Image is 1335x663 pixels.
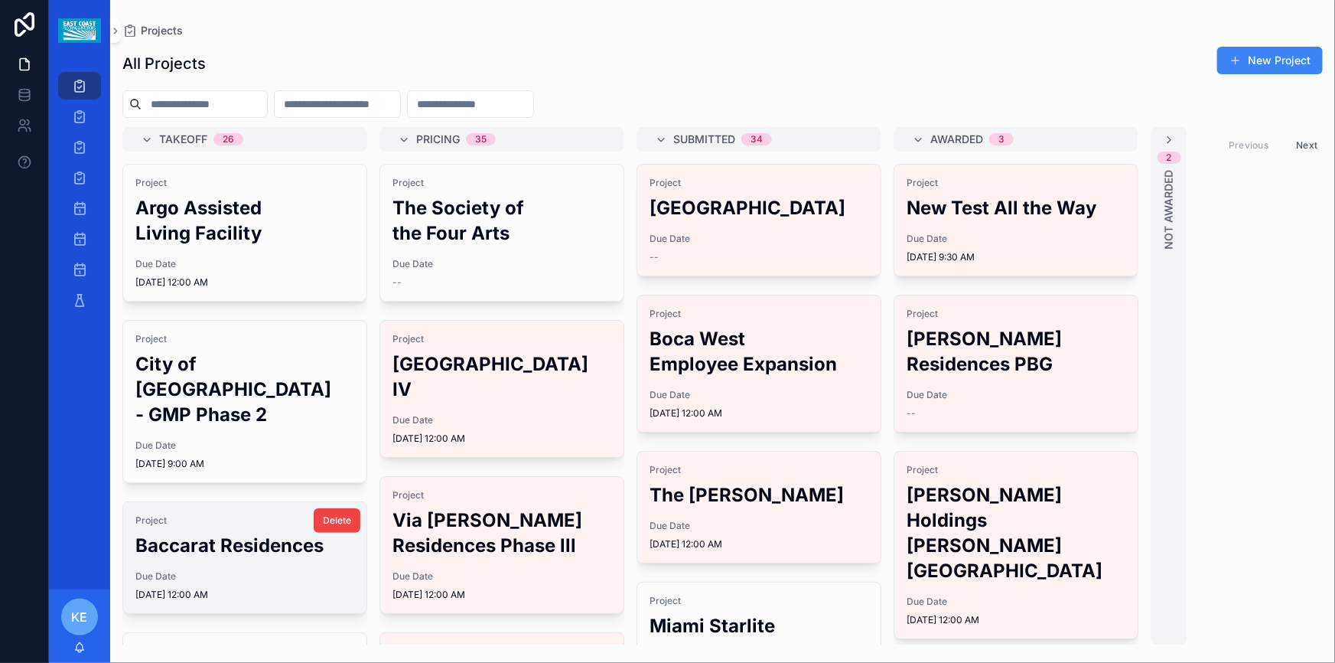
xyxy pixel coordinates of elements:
[894,164,1138,276] a: ProjectNew Test All the WayDue Date[DATE] 9:30 AM
[135,439,354,452] span: Due Date
[907,614,1125,626] span: [DATE] 12:00 AM
[135,351,354,427] h2: City of [GEOGRAPHIC_DATA] - GMP Phase 2
[1161,170,1177,250] span: Not Awarded
[673,132,735,147] span: Submitted
[159,132,207,147] span: Takeoff
[392,195,611,246] h2: The Society of the Four Arts
[135,258,354,270] span: Due Date
[650,520,868,532] span: Due Date
[72,608,88,626] span: KE
[907,482,1125,583] h2: [PERSON_NAME] Holdings [PERSON_NAME][GEOGRAPHIC_DATA]
[650,613,868,639] h2: Miami Starlite
[379,164,624,302] a: ProjectThe Society of the Four ArtsDue Date--
[998,133,1005,145] div: 3
[650,251,659,263] span: --
[58,18,100,43] img: App logo
[122,501,367,614] a: ProjectBaccarat ResidencesDue Date[DATE] 12:00 AMDelete
[907,308,1125,320] span: Project
[392,414,611,426] span: Due Date
[392,489,611,501] span: Project
[135,533,354,558] h2: Baccarat Residences
[392,351,611,402] h2: [GEOGRAPHIC_DATA] IV
[122,53,206,74] h1: All Projects
[323,514,351,527] span: Delete
[135,177,354,189] span: Project
[135,570,354,583] span: Due Date
[392,570,611,583] span: Due Date
[907,195,1125,220] h2: New Test All the Way
[416,132,460,147] span: Pricing
[894,451,1138,639] a: Project[PERSON_NAME] Holdings [PERSON_NAME][GEOGRAPHIC_DATA]Due Date[DATE] 12:00 AM
[907,251,1125,263] span: [DATE] 9:30 AM
[637,164,881,276] a: Project[GEOGRAPHIC_DATA]Due Date--
[894,295,1138,433] a: Project[PERSON_NAME] Residences PBGDue Date--
[650,233,868,245] span: Due Date
[907,407,916,420] span: --
[751,133,763,145] div: 34
[650,195,868,220] h2: [GEOGRAPHIC_DATA]
[907,464,1125,476] span: Project
[314,508,360,533] button: Delete
[122,23,183,38] a: Projects
[1217,47,1323,74] button: New Project
[650,538,868,550] span: [DATE] 12:00 AM
[475,133,487,145] div: 35
[650,308,868,320] span: Project
[392,433,611,445] span: [DATE] 12:00 AM
[379,320,624,458] a: Project[GEOGRAPHIC_DATA] IVDue Date[DATE] 12:00 AM
[650,464,868,476] span: Project
[49,61,110,334] div: scrollable content
[223,133,234,145] div: 26
[392,177,611,189] span: Project
[135,195,354,246] h2: Argo Assisted Living Facility
[1167,152,1172,164] div: 2
[650,482,868,508] h2: The [PERSON_NAME]
[392,333,611,345] span: Project
[930,132,983,147] span: Awarded
[650,326,868,377] h2: Boca West Employee Expansion
[650,595,868,607] span: Project
[650,389,868,401] span: Due Date
[907,596,1125,608] span: Due Date
[392,589,611,601] span: [DATE] 12:00 AM
[135,333,354,345] span: Project
[637,451,881,563] a: ProjectThe [PERSON_NAME]Due Date[DATE] 12:00 AM
[135,514,354,527] span: Project
[122,320,367,483] a: ProjectCity of [GEOGRAPHIC_DATA] - GMP Phase 2Due Date[DATE] 9:00 AM
[637,295,881,433] a: ProjectBoca West Employee ExpansionDue Date[DATE] 12:00 AM
[379,476,624,614] a: ProjectVia [PERSON_NAME] Residences Phase lllDue Date[DATE] 12:00 AM
[650,177,868,189] span: Project
[392,276,402,289] span: --
[907,177,1125,189] span: Project
[141,23,183,38] span: Projects
[135,276,354,289] span: [DATE] 12:00 AM
[392,508,611,558] h2: Via [PERSON_NAME] Residences Phase lll
[1285,133,1328,157] button: Next
[907,233,1125,245] span: Due Date
[392,258,611,270] span: Due Date
[122,164,367,302] a: ProjectArgo Assisted Living FacilityDue Date[DATE] 12:00 AM
[907,389,1125,401] span: Due Date
[907,326,1125,377] h2: [PERSON_NAME] Residences PBG
[650,407,868,420] span: [DATE] 12:00 AM
[135,458,354,470] span: [DATE] 9:00 AM
[135,589,354,601] span: [DATE] 12:00 AM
